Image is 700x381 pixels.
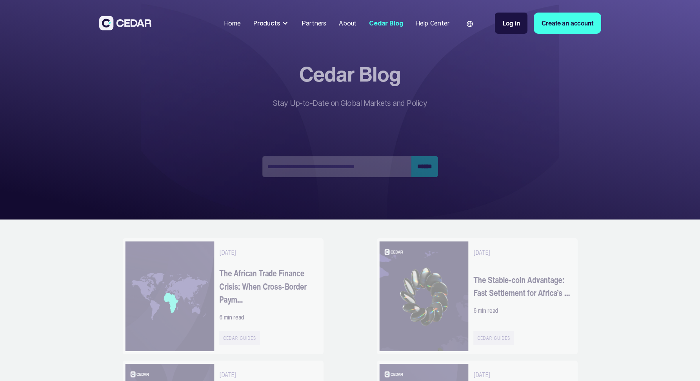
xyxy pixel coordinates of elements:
div: Products [253,18,280,28]
div: [DATE] [473,248,490,257]
div: Cedar Guides [473,331,514,345]
div: About [339,18,356,28]
a: Partners [298,15,329,32]
div: Products [250,15,293,31]
div: 6 min read [219,312,244,322]
span: Stay Up-to-Date on Global Markets and Policy [273,98,427,108]
div: Partners [302,18,326,28]
img: world icon [467,21,473,27]
div: Help Center [415,18,449,28]
a: About [336,15,360,32]
div: Cedar Guides [219,331,260,345]
span: Cedar Blog [273,63,427,85]
div: Home [224,18,241,28]
a: Cedar Blog [366,15,406,32]
a: Help Center [412,15,452,32]
a: Log in [495,13,528,34]
a: The Stable-coin Advantage: Fast Settlement for Africa’s ... [473,273,571,299]
div: Cedar Blog [369,18,403,28]
a: Home [221,15,244,32]
div: Log in [503,18,520,28]
div: [DATE] [473,370,490,379]
a: The African Trade Finance Crisis: When Cross-Border Paym... [219,267,317,306]
div: 6 min read [473,306,498,315]
div: [DATE] [219,370,236,379]
a: Create an account [534,13,601,34]
div: [DATE] [219,248,236,257]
